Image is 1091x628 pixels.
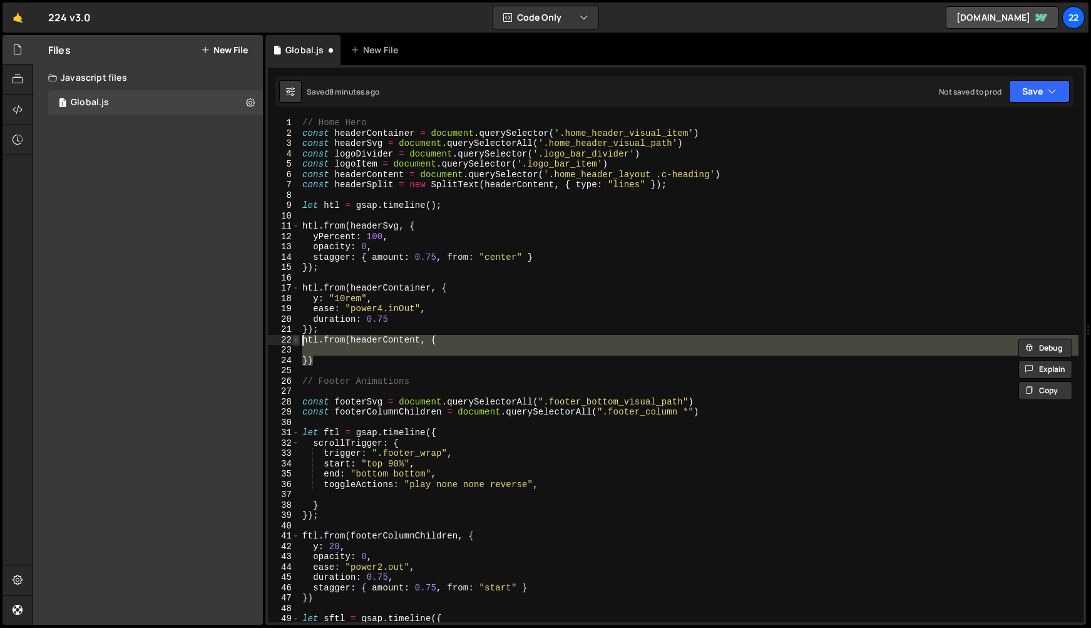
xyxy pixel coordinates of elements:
div: 34 [268,459,300,470]
button: Save [1009,80,1070,103]
div: 49 [268,614,300,624]
button: Explain [1018,360,1072,379]
div: 9 [268,200,300,211]
div: 44 [268,562,300,573]
a: 🤙 [3,3,33,33]
div: 4 [268,149,300,160]
button: New File [201,45,248,55]
div: 25 [268,366,300,376]
div: 15 [268,262,300,273]
div: 5 [268,159,300,170]
button: Debug [1018,339,1072,358]
div: 13 [268,242,300,252]
div: Javascript files [33,65,263,90]
div: 48 [268,604,300,614]
div: 23 [268,345,300,356]
div: 16437/44524.js [48,90,263,115]
div: 19 [268,304,300,314]
div: 14 [268,252,300,263]
div: 40 [268,521,300,532]
div: 41 [268,531,300,542]
div: 31 [268,428,300,438]
div: Saved [307,86,379,97]
div: 42 [268,542,300,552]
div: 36 [268,480,300,490]
h2: Files [48,43,71,57]
div: 2 [268,128,300,139]
div: 26 [268,376,300,387]
div: Not saved to prod [939,86,1001,97]
div: 29 [268,407,300,418]
div: 20 [268,314,300,325]
div: 37 [268,490,300,500]
div: 10 [268,211,300,222]
button: Code Only [493,6,598,29]
div: 32 [268,438,300,449]
a: 22 [1062,6,1085,29]
div: Global.js [71,97,109,108]
div: 12 [268,232,300,242]
div: 8 [268,190,300,201]
div: 24 [268,356,300,366]
div: 46 [268,583,300,594]
a: [DOMAIN_NAME] [946,6,1058,29]
div: 17 [268,283,300,294]
div: 18 [268,294,300,304]
div: 43 [268,552,300,562]
div: 3 [268,138,300,149]
div: 21 [268,324,300,335]
div: 33 [268,448,300,459]
div: New File [351,44,403,56]
div: 1 [268,118,300,128]
div: 27 [268,386,300,397]
div: Global.js [285,44,324,56]
div: 45 [268,572,300,583]
div: 8 minutes ago [329,86,379,97]
div: 30 [268,418,300,428]
div: 22 [268,335,300,346]
div: 39 [268,510,300,521]
div: 11 [268,221,300,232]
div: 28 [268,397,300,408]
button: Copy [1018,381,1072,400]
span: 1 [59,99,66,109]
div: 35 [268,469,300,480]
div: 7 [268,180,300,190]
div: 38 [268,500,300,511]
div: 224 v3.0 [48,10,91,25]
div: 16 [268,273,300,284]
div: 6 [268,170,300,180]
div: 47 [268,593,300,604]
